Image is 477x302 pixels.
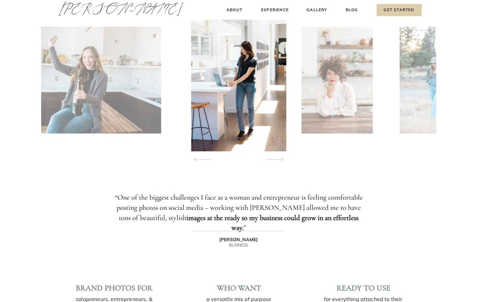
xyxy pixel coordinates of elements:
[336,283,390,293] b: Ready To Use
[76,283,152,293] b: Brand Photos For
[260,7,290,13] a: Experience
[111,192,366,224] h2: “One of the biggest challenges I face as a woman and entrepreneur is feeling comfortable posting ...
[216,243,261,247] h3: BUSINESS
[191,9,286,151] img: Interior Designer standing in kitchen working on her laptop
[301,27,372,134] img: Woman wearing white and red lipstick leaning against a counter in a kitchen in San Francisco.
[344,7,359,13] a: Blog
[225,7,244,13] a: About
[217,283,261,293] b: Who Want
[186,214,358,232] b: images at the ready so my business could grow in an effortless way.
[306,7,328,13] a: Gallery
[1,27,161,134] img: Woman sitting on top of the counter in the kitchen in an urban loft popping champagne
[377,4,422,16] a: Get Started
[400,27,471,134] img: Woman walking in a Marin county field with her head looking down as she is walking.
[216,237,261,242] h3: [PERSON_NAME]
